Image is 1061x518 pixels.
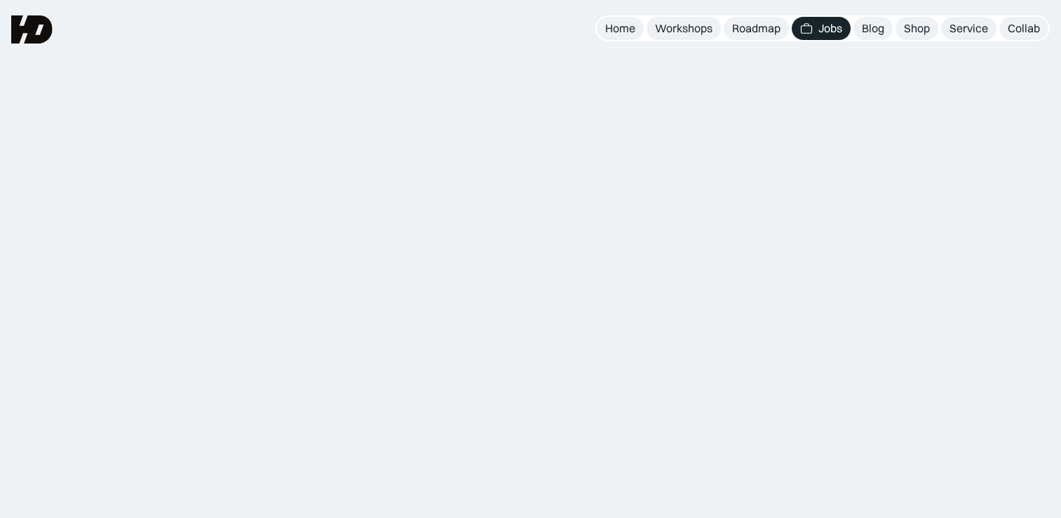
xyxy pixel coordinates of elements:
div: Jobs [818,21,842,36]
a: Jobs [792,17,851,40]
a: Roadmap [724,17,789,40]
a: Blog [853,17,893,40]
div: Workshops [655,21,712,36]
div: Shop [904,21,930,36]
a: Home [597,17,644,40]
a: Shop [896,17,938,40]
div: Home [605,21,635,36]
div: Roadmap [732,21,780,36]
div: Collab [1008,21,1040,36]
a: Collab [999,17,1048,40]
a: Service [941,17,996,40]
div: Service [950,21,988,36]
div: Blog [862,21,884,36]
a: Workshops [647,17,721,40]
